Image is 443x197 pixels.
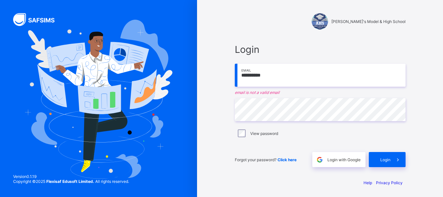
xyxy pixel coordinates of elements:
span: Version 0.1.19 [13,174,129,179]
span: Login with Google [327,157,361,162]
img: SAFSIMS Logo [13,13,62,26]
span: Login [380,157,390,162]
img: Hero Image [25,20,172,178]
a: Privacy Policy [376,180,403,185]
em: email is not a valid email [235,90,406,95]
img: google.396cfc9801f0270233282035f929180a.svg [316,156,323,164]
span: Copyright © 2025 All rights reserved. [13,179,129,184]
strong: Flexisaf Edusoft Limited. [46,179,94,184]
span: [PERSON_NAME]'s Model & High School [331,19,406,24]
label: View password [250,131,278,136]
span: Forgot your password? [235,157,297,162]
span: Login [235,44,406,55]
a: Help [364,180,372,185]
a: Click here [277,157,297,162]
